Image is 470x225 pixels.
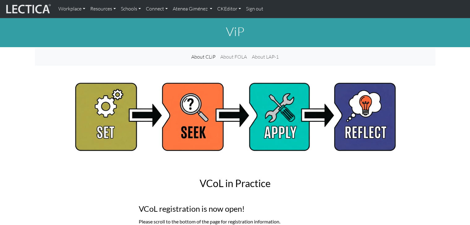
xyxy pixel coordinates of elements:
h1: ViP [35,24,435,39]
h3: VCoL registration is now open! [139,204,332,214]
a: Connect [143,2,170,15]
img: lecticalive [5,3,51,15]
a: Atenea Giménez [170,2,215,15]
a: About CLiP [189,51,218,63]
a: Schools [118,2,143,15]
img: Ad image [72,80,398,153]
a: CKEditor [215,2,243,15]
a: About FOLA [218,51,249,63]
h6: Please scroll to the bottom of the page for registration information. [139,219,332,224]
a: About LAP-1 [249,51,281,63]
a: Resources [88,2,118,15]
a: Sign out [243,2,266,15]
a: Workplace [56,2,88,15]
h2: VCoL in Practice [139,178,332,189]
